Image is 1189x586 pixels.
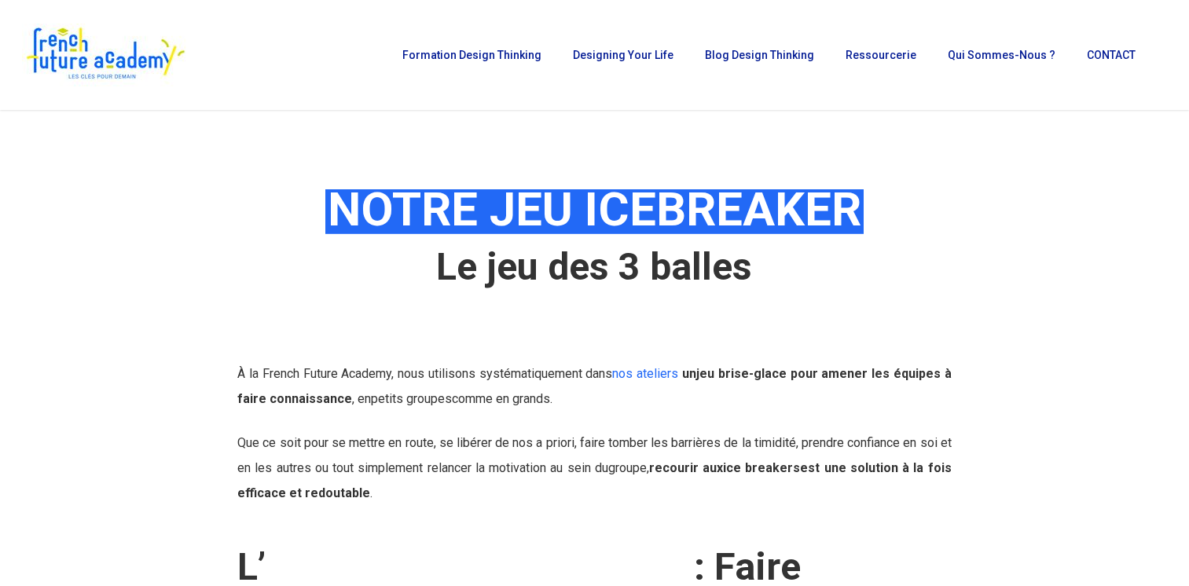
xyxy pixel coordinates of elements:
strong: recourir aux [649,460,723,475]
span: comme en grands. [452,391,552,406]
strong: un [682,366,696,381]
a: Ressourcerie [838,49,924,60]
span: Formation Design Thinking [402,49,541,61]
strong: ice breakers [723,460,800,475]
span: Que ce soit pour se mettre en route, se libérer de nos a priori, faire tomber les barrières de la... [237,435,951,475]
a: Designing Your Life [565,49,681,60]
span: Ressourcerie [846,49,916,61]
em: NOTRE JEU ICEBREAKER [325,181,864,237]
span: groupe [608,460,647,475]
a: Blog Design Thinking [697,49,822,60]
span: À la French Future Academy, nous utilisons systématiquement dans [237,366,696,381]
strong: Le jeu des 3 balles [436,244,752,289]
strong: jeu brise-glace pour amener les équipes à faire connaissance [237,366,951,406]
span: petits groupes [371,391,452,406]
span: Designing Your Life [573,49,673,61]
span: CONTACT [1087,49,1136,61]
span: , en [352,391,371,406]
span: Blog Design Thinking [705,49,814,61]
a: CONTACT [1079,49,1143,60]
img: French Future Academy [22,24,188,86]
span: Qui sommes-nous ? [948,49,1055,61]
a: Formation Design Thinking [394,49,549,60]
span: , [647,460,723,475]
a: nos ateliers [612,366,678,381]
a: Qui sommes-nous ? [940,49,1063,60]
